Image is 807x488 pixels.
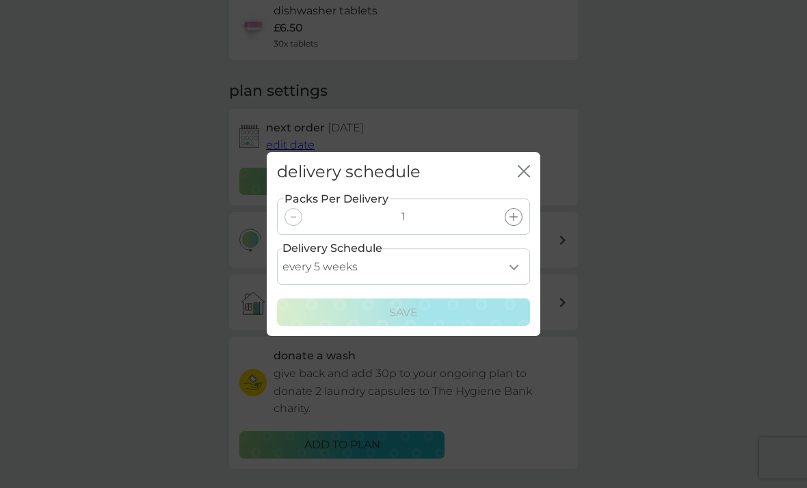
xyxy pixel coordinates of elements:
p: Save [389,304,418,322]
p: 1 [401,208,406,226]
label: Packs Per Delivery [283,190,390,208]
label: Delivery Schedule [282,240,382,257]
button: Save [277,298,530,326]
h2: delivery schedule [277,162,421,182]
button: close [518,165,530,179]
